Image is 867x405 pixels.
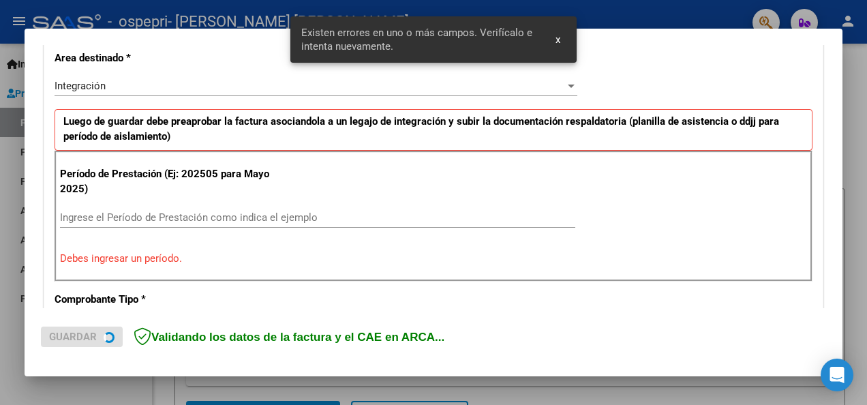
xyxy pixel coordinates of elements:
button: Guardar [41,327,123,347]
p: Debes ingresar un período. [60,251,807,267]
div: Open Intercom Messenger [821,359,853,391]
span: x [556,33,560,46]
strong: Luego de guardar debe preaprobar la factura asociandola a un legajo de integración y subir la doc... [63,115,779,143]
span: Validando los datos de la factura y el CAE en ARCA... [134,331,444,344]
p: Area destinado * [55,50,282,66]
button: x [545,27,571,52]
p: Comprobante Tipo * [55,292,282,307]
p: Período de Prestación (Ej: 202505 para Mayo 2025) [60,166,284,197]
span: Existen errores en uno o más campos. Verifícalo e intenta nuevamente. [301,26,539,53]
span: Guardar [49,331,97,343]
span: Integración [55,80,106,92]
